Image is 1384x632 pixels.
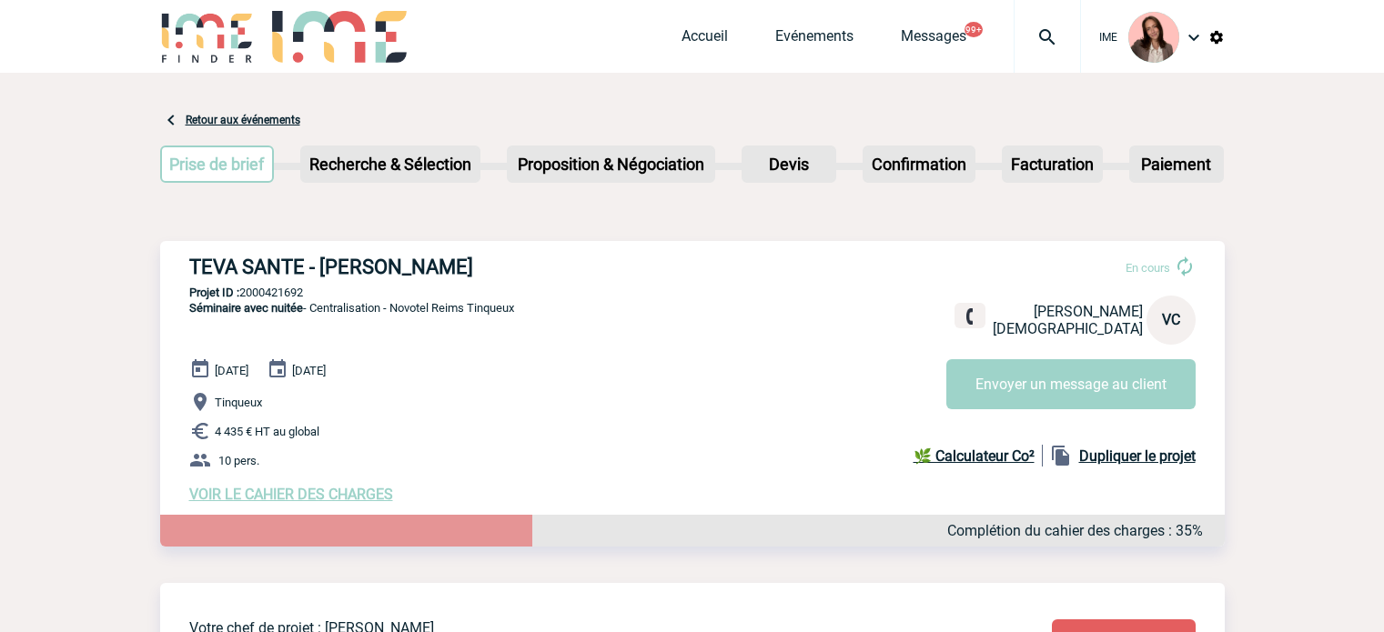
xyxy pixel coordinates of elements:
p: Proposition & Négociation [509,147,713,181]
img: file_copy-black-24dp.png [1050,445,1072,466]
b: 🌿 Calculateur Co² [914,447,1035,465]
span: - Centralisation - Novotel Reims Tinqueux [189,301,514,315]
p: Recherche & Sélection [302,147,479,181]
span: Tinqueux [215,396,262,409]
p: Paiement [1131,147,1222,181]
span: [DATE] [215,364,248,377]
span: [PERSON_NAME] [1034,303,1143,320]
a: 🌿 Calculateur Co² [914,445,1043,466]
img: 94396-3.png [1128,12,1179,63]
img: fixe.png [962,308,978,325]
a: Messages [901,27,966,53]
p: Confirmation [864,147,974,181]
span: VC [1162,311,1180,328]
button: 99+ [965,22,983,37]
p: Facturation [1004,147,1101,181]
span: IME [1099,31,1117,44]
p: Devis [743,147,834,181]
span: 10 pers. [218,454,259,467]
span: [DATE] [292,364,326,377]
p: 2000421692 [160,286,1225,299]
a: Accueil [682,27,728,53]
b: Projet ID : [189,286,239,299]
span: [DEMOGRAPHIC_DATA] [993,320,1143,337]
img: IME-Finder [160,11,255,63]
p: Prise de brief [162,147,273,181]
b: Dupliquer le projet [1079,447,1196,465]
span: 4 435 € HT au global [215,425,319,438]
a: Evénements [775,27,854,53]
span: Séminaire avec nuitée [189,301,303,315]
span: En cours [1126,261,1170,275]
h3: TEVA SANTE - [PERSON_NAME] [189,256,735,278]
a: Retour aux événements [186,114,300,126]
button: Envoyer un message au client [946,359,1196,409]
a: VOIR LE CAHIER DES CHARGES [189,486,393,503]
